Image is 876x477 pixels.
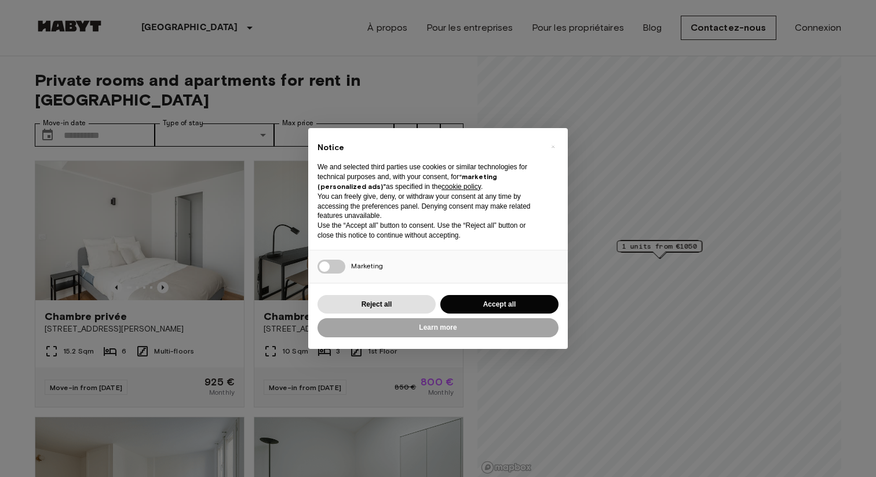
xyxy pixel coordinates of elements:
[317,142,540,154] h2: Notice
[440,295,559,314] button: Accept all
[317,221,540,241] p: Use the “Accept all” button to consent. Use the “Reject all” button or close this notice to conti...
[317,162,540,191] p: We and selected third parties use cookies or similar technologies for technical purposes and, wit...
[317,318,559,337] button: Learn more
[441,183,481,191] a: cookie policy
[551,140,555,154] span: ×
[543,137,562,156] button: Close this notice
[317,192,540,221] p: You can freely give, deny, or withdraw your consent at any time by accessing the preferences pane...
[351,261,383,270] span: Marketing
[317,172,497,191] strong: “marketing (personalized ads)”
[317,295,436,314] button: Reject all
